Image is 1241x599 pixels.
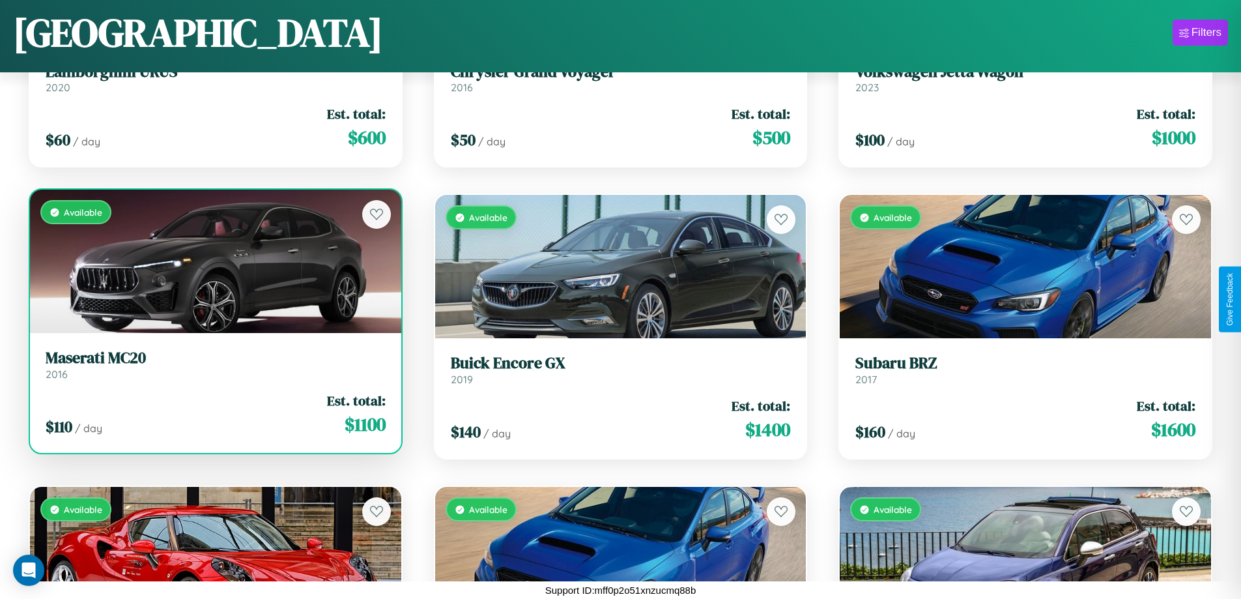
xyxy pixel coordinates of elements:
[46,349,386,381] a: Maserati MC202016
[545,581,696,599] p: Support ID: mff0p2o51xnzucmq88b
[451,354,791,373] h3: Buick Encore GX
[1137,104,1195,123] span: Est. total:
[855,421,885,443] span: $ 160
[13,555,44,586] div: Open Intercom Messenger
[1151,416,1195,443] span: $ 1600
[1152,124,1195,151] span: $ 1000
[874,212,912,223] span: Available
[327,391,386,410] span: Est. total:
[46,129,70,151] span: $ 60
[1137,396,1195,415] span: Est. total:
[46,63,386,95] a: Lamborghini URUS2020
[451,81,473,94] span: 2016
[732,104,790,123] span: Est. total:
[887,135,915,148] span: / day
[64,504,102,515] span: Available
[888,427,915,440] span: / day
[752,124,790,151] span: $ 500
[46,416,72,437] span: $ 110
[483,427,511,440] span: / day
[451,354,791,386] a: Buick Encore GX2019
[469,504,507,515] span: Available
[874,504,912,515] span: Available
[745,416,790,443] span: $ 1400
[73,135,100,148] span: / day
[64,207,102,218] span: Available
[451,129,476,151] span: $ 50
[46,81,70,94] span: 2020
[46,349,386,368] h3: Maserati MC20
[13,6,383,59] h1: [GEOGRAPHIC_DATA]
[345,411,386,437] span: $ 1100
[855,373,877,386] span: 2017
[348,124,386,151] span: $ 600
[855,354,1195,386] a: Subaru BRZ2017
[732,396,790,415] span: Est. total:
[855,81,879,94] span: 2023
[451,63,791,95] a: Chrysler Grand Voyager2016
[327,104,386,123] span: Est. total:
[469,212,507,223] span: Available
[478,135,506,148] span: / day
[451,373,473,386] span: 2019
[855,63,1195,95] a: Volkswagen Jetta Wagon2023
[1225,273,1234,326] div: Give Feedback
[855,354,1195,373] h3: Subaru BRZ
[1191,26,1221,39] div: Filters
[451,421,481,443] span: $ 140
[1173,20,1228,46] button: Filters
[855,129,885,151] span: $ 100
[75,422,102,435] span: / day
[46,368,68,381] span: 2016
